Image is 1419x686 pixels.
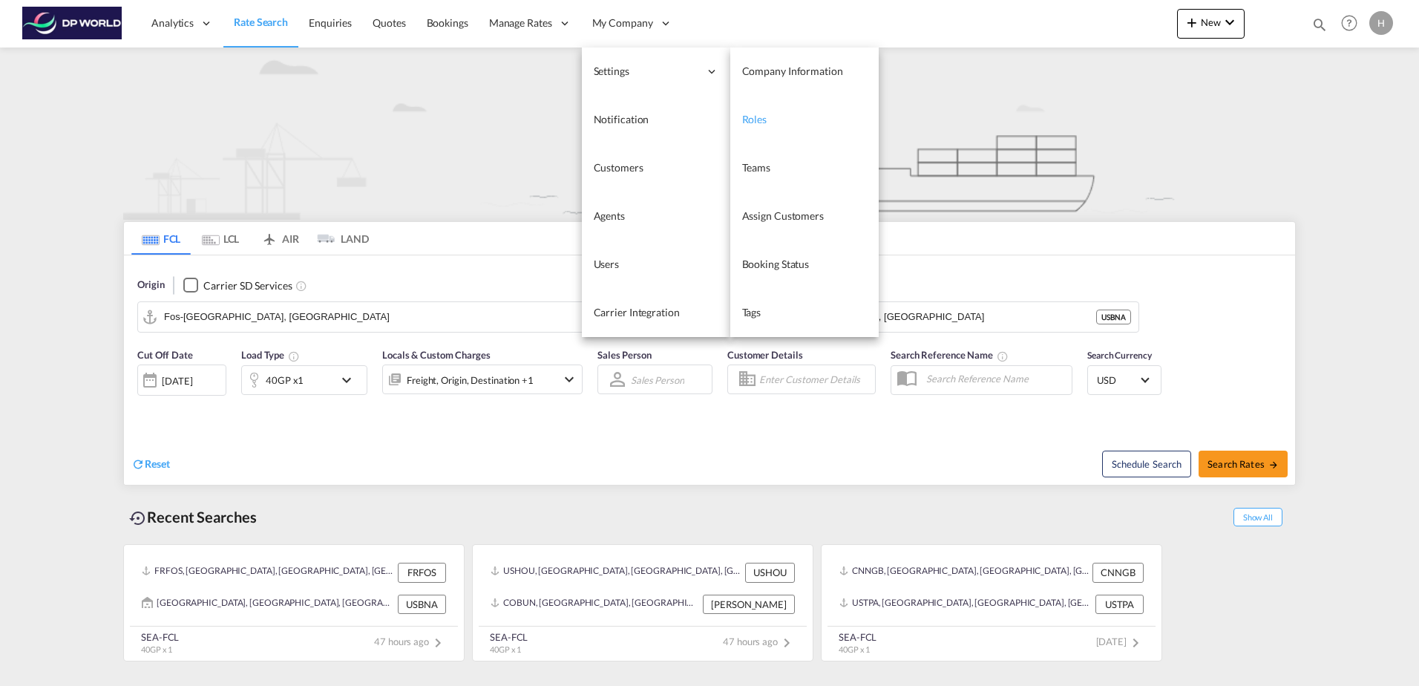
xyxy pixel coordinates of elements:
md-input-container: Nashville, TN, USBNA [646,302,1138,332]
md-icon: icon-chevron-down [1221,13,1239,31]
span: USD [1097,373,1138,387]
md-pagination-wrapper: Use the left and right arrow keys to navigate between tabs [131,222,369,255]
span: 40GP x 1 [490,644,521,654]
span: Notification [594,113,649,125]
span: Users [594,258,620,270]
md-checkbox: Checkbox No Ink [183,278,292,293]
span: 47 hours ago [723,636,796,647]
a: Roles [730,96,879,144]
span: Tags [742,306,761,318]
div: CNNGB [1092,563,1144,582]
img: new-FCL.png [123,48,1296,220]
div: Recent Searches [123,500,263,534]
div: H [1369,11,1393,35]
recent-search-card: CNNGB, [GEOGRAPHIC_DATA], [GEOGRAPHIC_DATA], [GEOGRAPHIC_DATA] & [GEOGRAPHIC_DATA], [GEOGRAPHIC_D... [821,544,1162,661]
div: Settings [582,48,730,96]
md-icon: icon-backup-restore [129,509,147,527]
md-select: Select Currency: $ USDUnited States Dollar [1095,369,1153,391]
a: Tags [730,289,879,337]
span: Agents [594,209,625,222]
recent-search-card: USHOU, [GEOGRAPHIC_DATA], [GEOGRAPHIC_DATA], [GEOGRAPHIC_DATA], [GEOGRAPHIC_DATA], [GEOGRAPHIC_DA... [472,544,813,661]
div: USHOU, Houston, TX, United States, North America, Americas [491,563,741,582]
md-icon: Your search will be saved by the below given name [997,350,1009,362]
span: Booking Status [742,258,810,270]
span: [DATE] [1096,636,1144,647]
button: Note: By default Schedule search will only considerorigin ports, destination ports and cut off da... [1102,451,1191,477]
span: Reset [145,457,170,470]
md-icon: icon-chevron-down [338,371,363,389]
span: Rate Search [234,16,288,28]
span: Help [1337,10,1362,36]
a: Teams [730,144,879,192]
span: Customer Details [727,349,802,361]
md-icon: icon-chevron-right [1127,634,1144,652]
a: Agents [582,192,730,241]
span: Search Rates [1207,458,1279,470]
div: SEA-FCL [141,630,179,644]
div: [PERSON_NAME] [703,595,795,614]
a: Carrier Integration [582,289,730,337]
a: Assign Customers [730,192,879,241]
recent-search-card: FRFOS, [GEOGRAPHIC_DATA], [GEOGRAPHIC_DATA], [GEOGRAPHIC_DATA], [GEOGRAPHIC_DATA] FRFOS[GEOGRAPHI... [123,544,465,661]
span: Bookings [427,16,468,29]
md-icon: Select multiple loads to view rates [288,350,300,362]
a: Users [582,241,730,289]
div: COBUN, Buenaventura, Colombia, South America, Americas [491,595,699,614]
span: 40GP x 1 [839,644,870,654]
a: Booking Status [730,241,879,289]
span: Cut Off Date [137,349,193,361]
md-icon: icon-magnify [1311,16,1328,33]
input: Search Reference Name [919,367,1072,390]
div: USTPA, Tampa, FL, United States, North America, Americas [839,595,1092,614]
a: Customers [582,144,730,192]
md-icon: Unchecked: Search for CY (Container Yard) services for all selected carriers.Checked : Search for... [295,280,307,292]
md-input-container: Fos-sur-Mer, FRFOS [138,302,630,332]
input: Search by Port [164,306,589,328]
md-datepicker: Select [137,394,148,414]
md-icon: icon-refresh [131,457,145,471]
div: USTPA [1095,595,1144,614]
span: Enquiries [309,16,352,29]
md-icon: icon-chevron-right [778,634,796,652]
div: Help [1337,10,1369,37]
span: Settings [594,64,699,79]
span: 40GP x 1 [141,644,172,654]
a: Notification [582,96,730,144]
div: FRFOS, Fos-sur-Mer, France, Western Europe, Europe [142,563,394,582]
span: Manage Rates [489,16,552,30]
div: icon-magnify [1311,16,1328,39]
span: Show All [1233,508,1282,526]
span: 47 hours ago [374,636,447,647]
div: [DATE] [137,365,226,396]
span: Origin [137,278,164,293]
div: icon-refreshReset [131,457,170,473]
span: Sales Person [597,349,652,361]
md-tab-item: LAND [309,222,369,255]
div: 40GP x1icon-chevron-down [241,365,367,395]
span: Load Type [241,349,300,361]
input: Enter Customer Details [759,368,871,391]
div: CNNGB, Ningbo, China, Greater China & Far East Asia, Asia Pacific [839,563,1089,582]
span: Roles [742,113,767,125]
button: icon-plus 400-fgNewicon-chevron-down [1177,9,1245,39]
div: USBNA [1096,310,1131,324]
div: SEA-FCL [490,630,528,644]
input: Search by Port [672,306,1096,328]
md-icon: icon-arrow-right [1268,460,1279,470]
div: Freight Origin Destination Factory Stuffing [407,370,534,391]
div: Origin Checkbox No InkUnchecked: Search for CY (Container Yard) services for all selected carrier... [124,255,1295,485]
span: Quotes [373,16,405,29]
div: SEA-FCL [839,630,876,644]
md-icon: icon-chevron-down [560,370,578,388]
div: FRFOS [398,563,446,582]
md-tab-item: LCL [191,222,250,255]
span: Analytics [151,16,194,30]
div: [DATE] [162,374,192,388]
md-icon: icon-airplane [260,230,278,241]
div: 40GP x1 [266,370,304,391]
md-icon: icon-chevron-right [429,634,447,652]
span: New [1183,16,1239,28]
md-tab-item: AIR [250,222,309,255]
span: My Company [592,16,653,30]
